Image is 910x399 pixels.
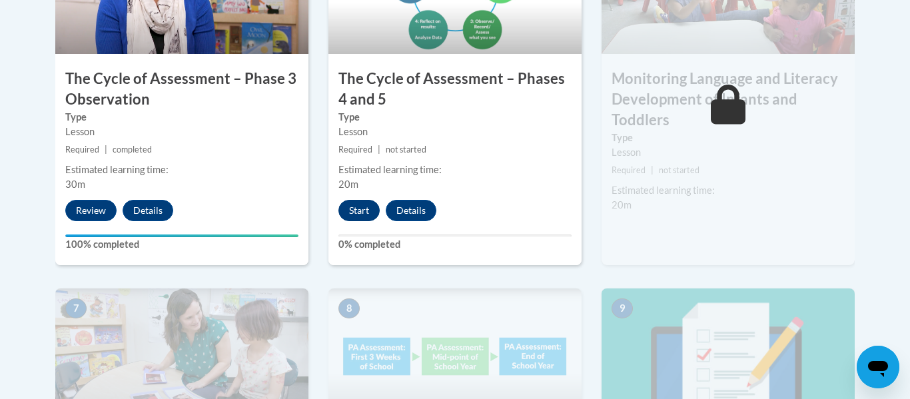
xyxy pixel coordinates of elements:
[338,179,358,190] span: 20m
[65,200,117,221] button: Review
[105,145,107,155] span: |
[328,69,582,110] h3: The Cycle of Assessment – Phases 4 and 5
[612,298,633,318] span: 9
[123,200,173,221] button: Details
[651,165,654,175] span: |
[386,145,426,155] span: not started
[65,125,298,139] div: Lesson
[338,145,372,155] span: Required
[65,298,87,318] span: 7
[65,179,85,190] span: 30m
[612,183,845,198] div: Estimated learning time:
[338,125,572,139] div: Lesson
[65,237,298,252] label: 100% completed
[659,165,699,175] span: not started
[338,110,572,125] label: Type
[113,145,152,155] span: completed
[338,298,360,318] span: 8
[612,165,646,175] span: Required
[65,110,298,125] label: Type
[65,145,99,155] span: Required
[602,69,855,130] h3: Monitoring Language and Literacy Development of Infants and Toddlers
[338,237,572,252] label: 0% completed
[378,145,380,155] span: |
[338,200,380,221] button: Start
[338,163,572,177] div: Estimated learning time:
[612,131,845,145] label: Type
[612,145,845,160] div: Lesson
[55,69,308,110] h3: The Cycle of Assessment – Phase 3 Observation
[612,199,632,210] span: 20m
[65,234,298,237] div: Your progress
[857,346,899,388] iframe: Button to launch messaging window
[65,163,298,177] div: Estimated learning time:
[386,200,436,221] button: Details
